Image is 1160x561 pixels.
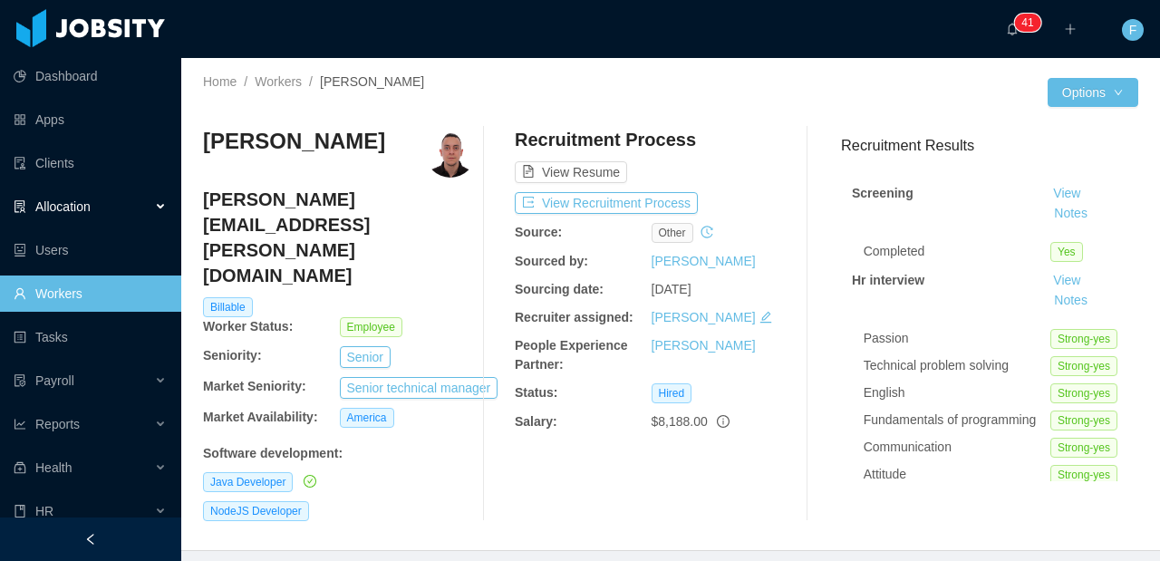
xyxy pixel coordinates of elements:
a: Home [203,74,237,89]
div: Attitude [864,465,1050,484]
b: Software development : [203,446,343,460]
span: Strong-yes [1050,329,1117,349]
a: icon: file-textView Resume [515,165,627,179]
a: icon: check-circle [300,474,316,488]
span: Hired [652,383,692,403]
span: / [309,74,313,89]
button: icon: file-textView Resume [515,161,627,183]
b: Sourcing date: [515,282,604,296]
i: icon: book [14,505,26,517]
span: [DATE] [652,282,691,296]
img: 4bc3dd80-68af-11ea-804c-b759cbf195be_6650e4e639216-400w.png [425,127,476,178]
span: Java Developer [203,472,293,492]
button: Senior technical manager [340,377,498,399]
span: F [1129,19,1137,41]
span: Strong-yes [1050,438,1117,458]
span: HR [35,504,53,518]
a: icon: pie-chartDashboard [14,58,167,94]
a: icon: profileTasks [14,319,167,355]
span: $8,188.00 [652,414,708,429]
i: icon: solution [14,200,26,213]
div: English [864,383,1050,402]
i: icon: bell [1006,23,1019,35]
span: Allocation [35,199,91,214]
span: Strong-yes [1050,356,1117,376]
span: Strong-yes [1050,411,1117,430]
span: NodeJS Developer [203,501,309,521]
div: Completed [864,242,1050,261]
div: Technical problem solving [864,356,1050,375]
b: Seniority: [203,348,262,363]
button: Notes [1047,290,1095,312]
button: Senior [340,346,391,368]
i: icon: file-protect [14,374,26,387]
span: / [244,74,247,89]
a: icon: robotUsers [14,232,167,268]
b: Worker Status: [203,319,293,334]
b: People Experience Partner: [515,338,628,372]
a: icon: userWorkers [14,276,167,312]
span: other [652,223,693,243]
div: Passion [864,329,1050,348]
span: Billable [203,297,253,317]
i: icon: line-chart [14,418,26,430]
b: Source: [515,225,562,239]
b: Recruiter assigned: [515,310,633,324]
sup: 41 [1014,14,1040,32]
i: icon: medicine-box [14,461,26,474]
h3: Recruitment Results [841,134,1138,157]
h4: [PERSON_NAME][EMAIL_ADDRESS][PERSON_NAME][DOMAIN_NAME] [203,187,476,288]
i: icon: plus [1064,23,1077,35]
a: [PERSON_NAME] [652,254,756,268]
a: [PERSON_NAME] [652,310,756,324]
span: info-circle [717,415,730,428]
span: Reports [35,417,80,431]
span: [PERSON_NAME] [320,74,424,89]
span: Yes [1050,242,1083,262]
a: [PERSON_NAME] [652,338,756,353]
strong: Hr interview [852,273,924,287]
b: Status: [515,385,557,400]
span: Strong-yes [1050,465,1117,485]
button: icon: exportView Recruitment Process [515,192,698,214]
h3: [PERSON_NAME] [203,127,385,156]
b: Sourced by: [515,254,588,268]
span: Payroll [35,373,74,388]
i: icon: check-circle [304,475,316,488]
a: View [1047,273,1087,287]
button: Notes [1047,203,1095,225]
span: Health [35,460,72,475]
a: icon: appstoreApps [14,102,167,138]
a: View [1047,186,1087,200]
a: icon: auditClients [14,145,167,181]
p: 4 [1021,14,1028,32]
i: icon: history [701,226,713,238]
a: icon: exportView Recruitment Process [515,196,698,210]
i: icon: edit [759,311,772,324]
button: Optionsicon: down [1048,78,1138,107]
b: Market Availability: [203,410,318,424]
a: Workers [255,74,302,89]
b: Salary: [515,414,557,429]
b: Market Seniority: [203,379,306,393]
span: Strong-yes [1050,383,1117,403]
span: Employee [340,317,402,337]
span: America [340,408,394,428]
p: 1 [1028,14,1034,32]
div: Communication [864,438,1050,457]
strong: Screening [852,186,913,200]
div: Fundamentals of programming [864,411,1050,430]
